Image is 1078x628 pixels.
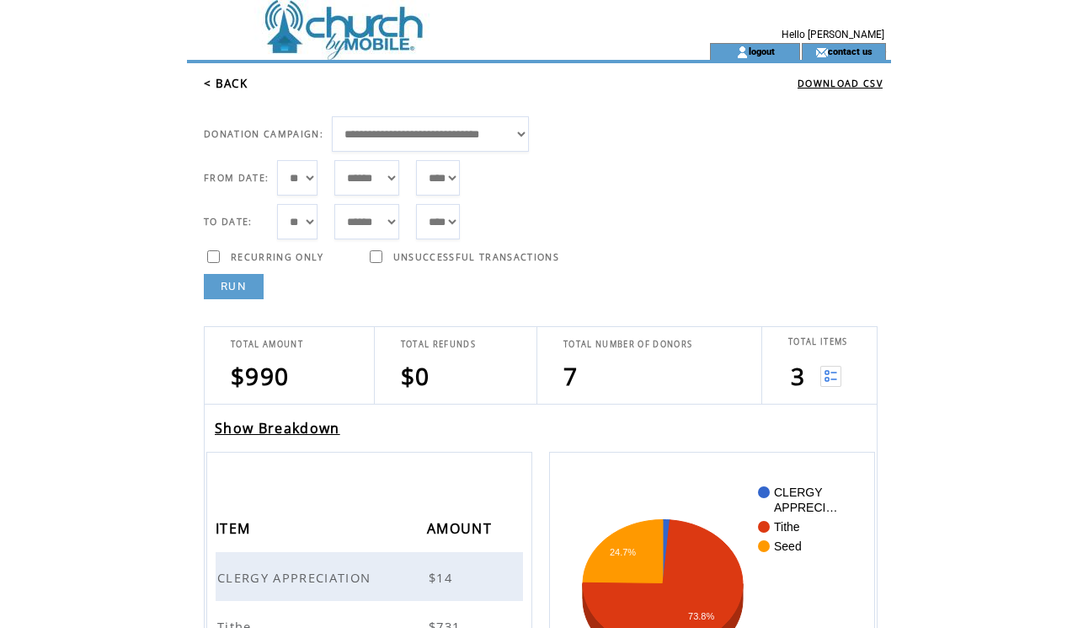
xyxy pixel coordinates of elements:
span: TOTAL NUMBER OF DONORS [563,339,692,350]
a: RUN [204,274,264,299]
a: DOWNLOAD CSV [798,78,883,89]
text: CLERGY [774,486,823,499]
text: APPRECI… [774,501,837,514]
span: 7 [563,360,578,392]
span: TOTAL REFUNDS [401,339,476,350]
span: CLERGY APPRECIATION [217,569,375,586]
a: ITEM [216,523,254,533]
img: contact_us_icon.gif [815,46,828,59]
span: TO DATE: [204,216,253,228]
text: Seed [774,539,802,553]
a: AMOUNT [427,523,496,533]
span: $990 [231,360,289,392]
span: FROM DATE: [204,172,269,184]
a: < BACK [204,76,248,91]
a: contact us [828,46,873,56]
text: 73.8% [688,611,714,621]
span: UNSUCCESSFUL TRANSACTIONS [393,251,559,263]
span: RECURRING ONLY [231,251,324,263]
span: TOTAL AMOUNT [231,339,303,350]
img: account_icon.gif [736,46,749,59]
text: Tithe [774,520,800,534]
a: Show Breakdown [215,419,340,437]
img: View list [820,366,841,387]
span: TOTAL ITEMS [788,336,848,347]
a: CLERGY APPRECIATION [217,568,375,583]
span: $14 [429,569,456,586]
span: ITEM [216,515,254,546]
span: 3 [791,360,805,392]
span: Hello [PERSON_NAME] [782,29,884,40]
span: AMOUNT [427,515,496,546]
text: 24.7% [610,547,636,557]
span: $0 [401,360,430,392]
span: DONATION CAMPAIGN: [204,128,323,140]
a: logout [749,46,775,56]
